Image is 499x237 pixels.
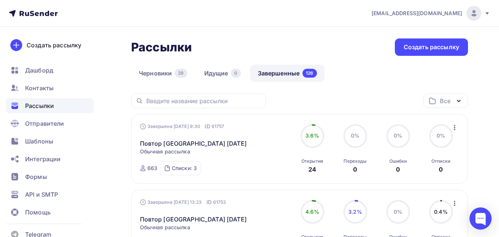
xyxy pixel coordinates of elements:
div: 0 [231,69,240,78]
div: 29 [175,69,187,78]
span: [EMAIL_ADDRESS][DOMAIN_NAME] [372,10,462,17]
span: Дашборд [25,66,53,75]
span: 3.2% [348,209,362,215]
a: Рассылки [6,98,94,113]
div: Все [440,97,450,105]
span: Отправители [25,119,64,128]
span: Помощь [25,208,51,217]
span: Шаблоны [25,137,53,146]
div: 0 [439,165,443,174]
div: Переходы [344,158,366,164]
span: 61757 [212,123,225,130]
input: Введите название рассылки [146,97,262,105]
div: Открытия [301,158,323,164]
a: Завершенные126 [250,65,325,82]
span: ID [205,123,210,130]
span: ID [206,199,212,206]
div: 0 [353,165,357,174]
div: Создать рассылку [404,43,459,51]
span: 3.6% [305,132,319,139]
div: 126 [303,69,317,78]
div: Создать рассылку [27,41,81,50]
span: 0% [394,132,402,139]
div: Списки: 3 [172,165,197,172]
div: 24 [308,165,316,174]
a: Формы [6,169,94,184]
div: Отписки [431,158,450,164]
span: 61753 [213,199,226,206]
div: Завершена [DATE] 13:23 [140,199,226,206]
a: Идущие0 [196,65,249,82]
span: Контакты [25,84,54,92]
button: Все [423,94,468,108]
span: API и SMTP [25,190,58,199]
div: 663 [147,165,157,172]
a: Черновики29 [131,65,195,82]
span: Обычная рассылка [140,224,190,231]
span: 0% [437,132,445,139]
div: Ошибки [389,158,407,164]
a: Дашборд [6,63,94,78]
span: 0% [394,209,402,215]
a: Повтор [GEOGRAPHIC_DATA] [DATE] [140,139,247,148]
a: [EMAIL_ADDRESS][DOMAIN_NAME] [372,6,490,21]
span: 0.4% [434,209,448,215]
span: Формы [25,172,47,181]
a: Контакты [6,81,94,95]
h2: Рассылки [131,40,192,55]
div: Завершена [DATE] 9:30 [140,123,225,130]
a: Отправители [6,116,94,131]
span: Интеграции [25,155,61,163]
span: Рассылки [25,101,54,110]
span: Обычная рассылка [140,148,190,155]
div: 0 [396,165,400,174]
span: 0% [351,132,359,139]
span: 4.6% [305,209,319,215]
a: Шаблоны [6,134,94,149]
a: Повтор [GEOGRAPHIC_DATA] [DATE] [140,215,247,224]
